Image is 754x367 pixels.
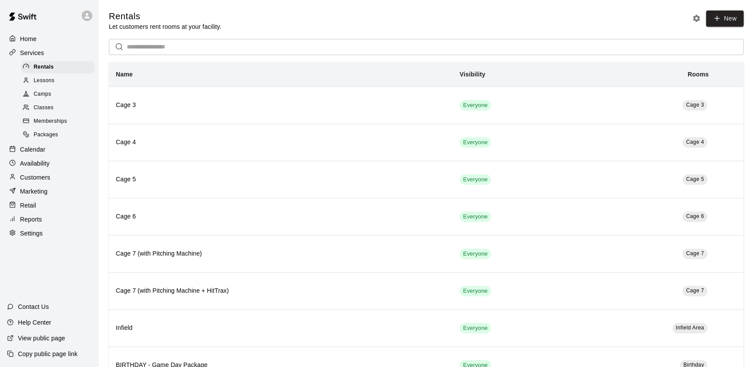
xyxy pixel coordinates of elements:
span: Cage 7 [686,250,704,256]
a: Lessons [21,74,98,87]
span: Everyone [459,138,491,147]
span: Packages [34,131,58,139]
button: Rental settings [690,12,703,25]
b: Rooms [688,71,709,78]
h6: Cage 6 [116,212,445,222]
p: Help Center [18,318,51,327]
b: Name [116,71,133,78]
p: Reports [20,215,42,224]
h5: Rentals [109,10,221,22]
a: Retail [7,199,91,212]
div: This service is visible to all of your customers [459,100,491,111]
a: Availability [7,157,91,170]
span: Cage 3 [686,102,704,108]
span: Memberships [34,117,67,126]
div: Camps [21,88,95,100]
span: Classes [34,104,53,112]
span: Everyone [459,176,491,184]
p: Marketing [20,187,48,196]
a: Reports [7,213,91,226]
a: Packages [21,128,98,142]
a: Home [7,32,91,45]
a: Marketing [7,185,91,198]
h6: Cage 7 (with Pitching Machine) [116,249,445,259]
p: View public page [18,334,65,343]
span: Infield Area [676,325,704,331]
p: Customers [20,173,50,182]
a: Memberships [21,115,98,128]
span: Everyone [459,324,491,332]
h6: Cage 4 [116,138,445,147]
div: Packages [21,129,95,141]
a: Calendar [7,143,91,156]
p: Availability [20,159,50,168]
div: This service is visible to all of your customers [459,323,491,333]
span: Rentals [34,63,54,72]
div: Rentals [21,61,95,73]
p: Contact Us [18,302,49,311]
a: Rentals [21,60,98,74]
a: Camps [21,88,98,101]
p: Calendar [20,145,45,154]
b: Visibility [459,71,485,78]
span: Cage 4 [686,139,704,145]
a: Customers [7,171,91,184]
div: This service is visible to all of your customers [459,137,491,148]
a: Services [7,46,91,59]
a: Settings [7,227,91,240]
div: This service is visible to all of your customers [459,249,491,259]
a: New [706,10,744,27]
div: Memberships [21,115,95,128]
p: Settings [20,229,43,238]
span: Everyone [459,287,491,295]
span: Cage 5 [686,176,704,182]
span: Lessons [34,76,55,85]
div: This service is visible to all of your customers [459,211,491,222]
h6: Cage 7 (with Pitching Machine + HitTrax) [116,286,445,296]
div: This service is visible to all of your customers [459,174,491,185]
span: Everyone [459,250,491,258]
div: This service is visible to all of your customers [459,286,491,296]
h6: Infield [116,323,445,333]
h6: Cage 5 [116,175,445,184]
p: Home [20,35,37,43]
span: Everyone [459,213,491,221]
span: Everyone [459,101,491,110]
div: Classes [21,102,95,114]
div: Lessons [21,75,95,87]
p: Services [20,48,44,57]
span: Cage 7 [686,287,704,294]
p: Retail [20,201,36,210]
span: Camps [34,90,51,99]
a: Classes [21,101,98,115]
h6: Cage 3 [116,100,445,110]
p: Let customers rent rooms at your facility. [109,22,221,31]
p: Copy public page link [18,350,77,358]
span: Cage 6 [686,213,704,219]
